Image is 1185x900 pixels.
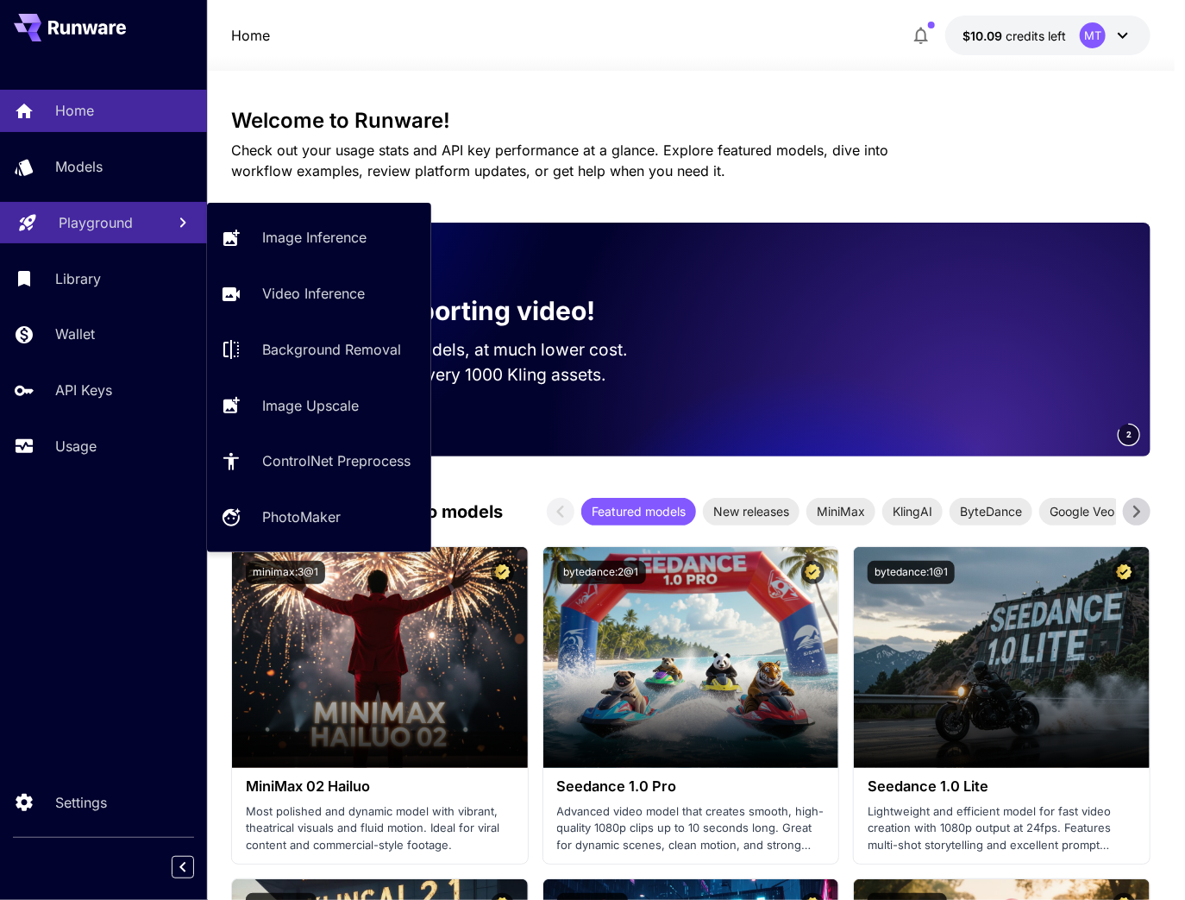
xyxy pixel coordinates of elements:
[854,547,1150,768] img: alt
[1039,502,1125,520] span: Google Veo
[231,109,1151,133] h3: Welcome to Runware!
[557,778,825,795] h3: Seedance 1.0 Pro
[231,25,270,46] nav: breadcrumb
[207,440,431,482] a: ControlNet Preprocess
[55,268,101,289] p: Library
[259,362,661,387] p: Save up to $500 for every 1000 Kling assets.
[962,28,1006,43] span: $10.09
[231,25,270,46] p: Home
[246,803,514,854] p: Most polished and dynamic model with vibrant, theatrical visuals and fluid motion. Ideal for vira...
[557,803,825,854] p: Advanced video model that creates smooth, high-quality 1080p clips up to 10 seconds long. Great f...
[962,27,1066,45] div: $10.08657
[262,450,411,471] p: ControlNet Preprocess
[491,561,514,584] button: Certified Model – Vetted for best performance and includes a commercial license.
[557,561,646,584] button: bytedance:2@1
[950,502,1032,520] span: ByteDance
[262,507,341,527] p: PhotoMaker
[868,561,955,584] button: bytedance:1@1
[55,324,95,344] p: Wallet
[231,142,888,179] span: Check out your usage stats and API key performance at a glance. Explore featured models, dive int...
[262,339,401,360] p: Background Removal
[801,561,824,584] button: Certified Model – Vetted for best performance and includes a commercial license.
[868,778,1136,795] h3: Seedance 1.0 Lite
[55,100,94,121] p: Home
[703,502,799,520] span: New releases
[55,156,103,177] p: Models
[185,852,207,883] div: Collapse sidebar
[1113,561,1136,584] button: Certified Model – Vetted for best performance and includes a commercial license.
[55,380,112,400] p: API Keys
[246,561,325,584] button: minimax:3@1
[868,803,1136,854] p: Lightweight and efficient model for fast video creation with 1080p output at 24fps. Features mult...
[581,502,696,520] span: Featured models
[207,217,431,259] a: Image Inference
[207,496,431,538] a: PhotoMaker
[55,436,97,456] p: Usage
[1080,22,1106,48] div: MT
[262,283,365,304] p: Video Inference
[55,792,107,813] p: Settings
[262,395,359,416] p: Image Upscale
[1126,428,1132,441] span: 2
[882,502,943,520] span: KlingAI
[945,16,1151,55] button: $10.08657
[1006,28,1066,43] span: credits left
[207,329,431,371] a: Background Removal
[543,547,839,768] img: alt
[246,778,514,795] h3: MiniMax 02 Hailuo
[259,337,661,362] p: Run the best video models, at much lower cost.
[207,384,431,426] a: Image Upscale
[59,212,133,233] p: Playground
[262,227,367,248] p: Image Inference
[232,547,528,768] img: alt
[806,502,875,520] span: MiniMax
[307,292,595,330] p: Now supporting video!
[172,856,194,878] button: Collapse sidebar
[207,273,431,315] a: Video Inference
